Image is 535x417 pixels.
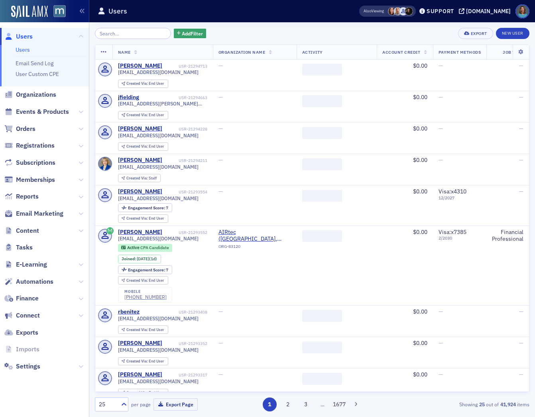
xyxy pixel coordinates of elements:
div: Active: Active: CPA Candidate [118,244,173,252]
span: Organization Name [218,49,266,55]
span: Add Filter [182,30,203,37]
span: Created Via : [126,175,149,181]
span: Engagement Score : [128,267,166,273]
div: USR-21294713 [163,64,207,69]
span: Visa : x4310 [439,188,466,195]
div: USR-21293552 [163,230,207,235]
a: Events & Products [4,107,69,116]
a: Orders [4,125,35,133]
a: Users [16,46,30,53]
span: [EMAIL_ADDRESS][DOMAIN_NAME] [118,347,199,353]
span: — [218,188,223,195]
span: — [218,125,223,132]
span: [EMAIL_ADDRESS][DOMAIN_NAME] [118,164,199,170]
div: Also [364,8,371,14]
img: SailAMX [53,5,66,18]
span: Engagement Score : [128,205,166,210]
div: Created Via: End User [118,214,168,223]
span: — [519,371,523,378]
span: $0.00 [413,188,427,195]
div: USR-21293408 [141,310,207,315]
a: [PERSON_NAME] [118,340,162,347]
span: Created Via : [126,278,149,283]
a: Organizations [4,90,56,99]
a: Active CPA Candidate [121,245,169,250]
span: — [218,94,223,101]
input: Search… [95,28,171,39]
a: Settings [4,362,40,371]
button: 3 [299,398,313,411]
span: — [439,125,443,132]
span: — [439,62,443,69]
span: Created Via : [126,327,149,332]
span: $0.00 [413,94,427,101]
span: $0.00 [413,62,427,69]
button: 2 [281,398,295,411]
div: Created Via: End User [118,276,168,284]
span: — [519,188,523,195]
div: Support [427,8,454,15]
div: Export [471,31,487,36]
span: Created Via : [126,390,149,395]
div: (1d) [137,256,157,261]
div: 7 [128,206,168,210]
a: E-Learning [4,260,47,269]
span: [EMAIL_ADDRESS][DOMAIN_NAME] [118,69,199,75]
span: Joined : [122,256,137,261]
a: Imports [4,345,39,354]
span: ‌ [302,310,342,322]
span: ‌ [302,373,342,385]
span: ‌ [302,127,342,139]
div: 7 [128,268,168,272]
span: Memberships [16,175,55,184]
span: Email Marketing [16,209,63,218]
span: — [218,62,223,69]
span: Activity [302,49,323,55]
span: — [218,371,223,378]
div: End User [126,144,164,149]
a: [PERSON_NAME] [118,188,162,195]
a: Content [4,226,39,235]
button: Export Page [153,398,198,411]
a: Subscriptions [4,158,55,167]
label: per page [131,401,151,408]
a: [PERSON_NAME] [118,62,162,70]
div: End User [126,391,164,395]
div: Engagement Score: 7 [118,265,172,274]
a: Connect [4,311,40,320]
div: End User [126,113,164,117]
span: Name [118,49,131,55]
span: [EMAIL_ADDRESS][DOMAIN_NAME] [118,316,199,322]
span: — [218,156,223,164]
span: Justin Chase [399,7,407,16]
div: Showing out of items [390,401,529,408]
a: Email Send Log [16,60,53,67]
div: Created Via: End User [118,389,168,397]
div: USR-21294228 [163,127,207,132]
span: Reports [16,192,39,201]
span: Registrations [16,141,55,150]
span: ‌ [302,190,342,202]
span: Emily Trott [393,7,402,16]
span: Job Type [503,49,523,55]
span: — [439,371,443,378]
div: End User [126,328,164,332]
span: Created Via : [126,112,149,117]
div: Engagement Score: 7 [118,203,172,212]
span: ‌ [302,95,342,107]
div: ORG-83120 [218,244,291,252]
div: Created Via: End User [118,357,168,366]
span: [EMAIL_ADDRESS][DOMAIN_NAME] [118,195,199,201]
span: Viewing [364,8,384,14]
div: Created Via: End User [118,111,168,119]
span: [EMAIL_ADDRESS][PERSON_NAME][DOMAIN_NAME] [118,101,207,107]
span: Connect [16,311,40,320]
a: [PERSON_NAME] [118,125,162,133]
div: USR-21293317 [163,372,207,378]
span: Exports [16,328,38,337]
span: … [317,401,328,408]
span: Content [16,226,39,235]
